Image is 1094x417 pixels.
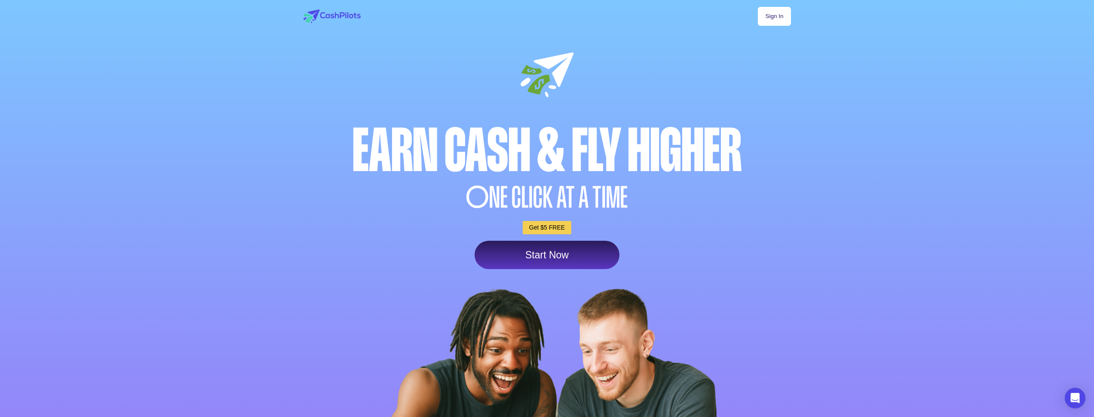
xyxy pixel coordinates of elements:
span: O [466,183,489,212]
a: Start Now [475,241,619,269]
a: Sign In [758,7,791,26]
div: NE CLICK AT A TIME [301,183,793,212]
a: Get $5 FREE [523,221,571,234]
div: Open Intercom Messenger [1065,388,1085,408]
div: Earn Cash & Fly higher [301,121,793,181]
img: logo [303,9,361,23]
